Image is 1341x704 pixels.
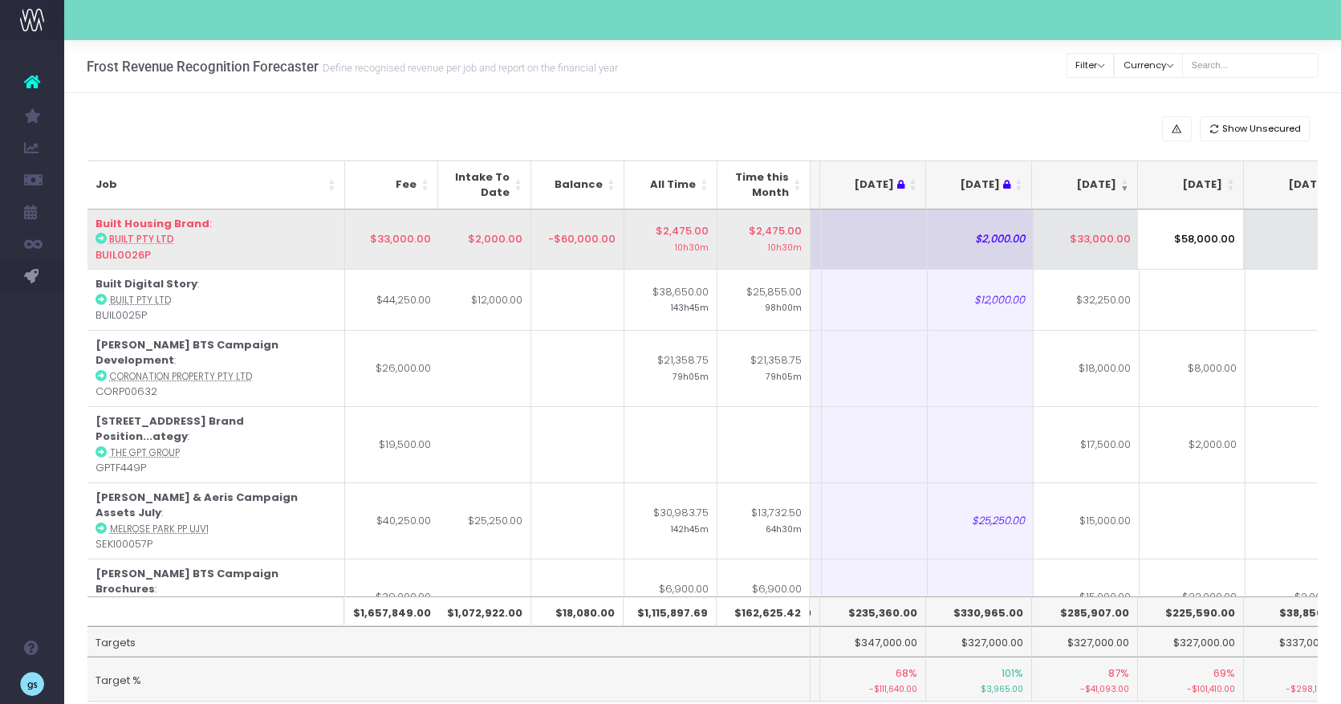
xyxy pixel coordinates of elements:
td: $33,000.00 [345,210,440,270]
th: Fee: activate to sort column ascending [345,161,438,210]
td: $21,358.75 [624,330,717,406]
td: $327,000.00 [926,626,1032,657]
td: $39,000.00 [345,559,440,635]
small: Define recognised revenue per job and report on the financial year [319,59,618,75]
td: $40,250.00 [345,482,440,559]
td: : BUIL0025P [87,269,345,330]
td: $25,250.00 [438,482,531,559]
td: $6,900.00 [717,559,811,635]
small: -$111,640.00 [828,681,917,696]
td: $2,475.00 [717,210,811,270]
small: 10h30m [675,239,709,254]
td: $347,000.00 [820,626,926,657]
th: $1,657,849.00 [345,596,440,627]
strong: [PERSON_NAME] BTS Campaign Development [95,337,278,368]
th: Sep 25: activate to sort column ascending [1138,161,1244,210]
strong: Built Housing Brand [95,216,209,231]
th: $18,080.00 [531,596,624,627]
td: $12,000.00 [438,269,531,330]
abbr: Built Pty Ltd [109,233,174,246]
td: Target % [87,657,811,702]
td: $2,000.00 [1140,406,1246,482]
td: $33,000.00 [1034,210,1140,270]
td: $15,000.00 [1034,482,1140,559]
span: 68% [896,665,917,682]
th: $225,590.00 [1138,596,1244,627]
th: Balance: activate to sort column ascending [531,161,624,210]
img: images/default_profile_image.png [20,672,44,696]
th: Job: activate to sort column ascending [87,161,345,210]
td: $2,475.00 [624,210,717,270]
th: $285,907.00 [1032,596,1138,627]
small: 79h05m [766,368,802,383]
span: 69% [1213,665,1235,682]
td: $22,000.00 [1140,559,1246,635]
td: Targets [87,626,811,657]
td: $6,900.00 [624,559,717,635]
td: : SEKI00057P [87,482,345,559]
span: Show Unsecured [1222,122,1301,136]
td: $26,000.00 [345,330,440,406]
small: -$101,410.00 [1146,681,1235,696]
strong: [STREET_ADDRESS] Brand Position...ategy [95,413,244,445]
small: 143h45m [671,299,709,314]
td: $8,000.00 [1140,330,1246,406]
td: $13,732.50 [717,482,811,559]
abbr: Coronation Property Pty Ltd [110,370,252,383]
small: 98h00m [765,299,802,314]
td: $2,000.00 [438,210,531,270]
td: $12,000.00 [928,269,1034,330]
td: : CORP0633P [87,559,345,635]
th: $1,115,897.69 [624,596,717,627]
span: 87% [1108,665,1129,682]
td: $15,000.00 [1034,559,1140,635]
td: $25,855.00 [717,269,811,330]
small: -$41,093.00 [1040,681,1129,696]
abbr: The GPT Group [110,446,180,459]
input: Search... [1182,53,1319,78]
th: Jul 25 : activate to sort column ascending [926,161,1032,210]
td: $17,500.00 [1034,406,1140,482]
td: $327,000.00 [1138,626,1244,657]
abbr: Melrose Park PP UJV1 [110,523,209,535]
td: $19,500.00 [345,406,440,482]
small: $3,965.00 [934,681,1023,696]
th: $330,965.00 [926,596,1032,627]
td: $30,983.75 [624,482,717,559]
td: : GPTF449P [87,406,345,482]
h3: Frost Revenue Recognition Forecaster [87,59,618,75]
td: $38,650.00 [624,269,717,330]
th: Time this Month: activate to sort column ascending [717,161,811,210]
abbr: Built Pty Ltd [110,294,171,307]
td: $2,000.00 [928,210,1034,270]
th: $1,072,922.00 [438,596,531,627]
button: Filter [1067,53,1115,78]
td: : CORP00632 [87,330,345,406]
td: $32,250.00 [1034,269,1140,330]
small: 64h30m [766,521,802,535]
small: 142h45m [671,521,709,535]
strong: [PERSON_NAME] & Aeris Campaign Assets July [95,490,298,521]
th: $235,360.00 [820,596,926,627]
button: Currency [1114,53,1183,78]
td: $18,000.00 [1034,330,1140,406]
strong: [PERSON_NAME] BTS Campaign Brochures [95,566,278,597]
td: $21,358.75 [717,330,811,406]
small: 10h30m [768,239,802,254]
td: $44,250.00 [345,269,440,330]
small: -$298,150.00 [1252,681,1341,696]
th: $162,625.42 [717,596,811,627]
small: 79h05m [673,368,709,383]
th: Intake To Date: activate to sort column ascending [438,161,531,210]
td: -$60,000.00 [531,210,624,270]
strong: Built Digital Story [95,276,197,291]
th: All Time: activate to sort column ascending [624,161,717,210]
th: Aug 25: activate to sort column ascending [1032,161,1138,210]
span: 101% [1002,665,1023,682]
button: Show Unsecured [1200,116,1311,141]
td: : BUIL0026P [87,210,345,270]
td: $25,250.00 [928,482,1034,559]
th: Jun 25 : activate to sort column ascending [820,161,926,210]
td: $327,000.00 [1032,626,1138,657]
